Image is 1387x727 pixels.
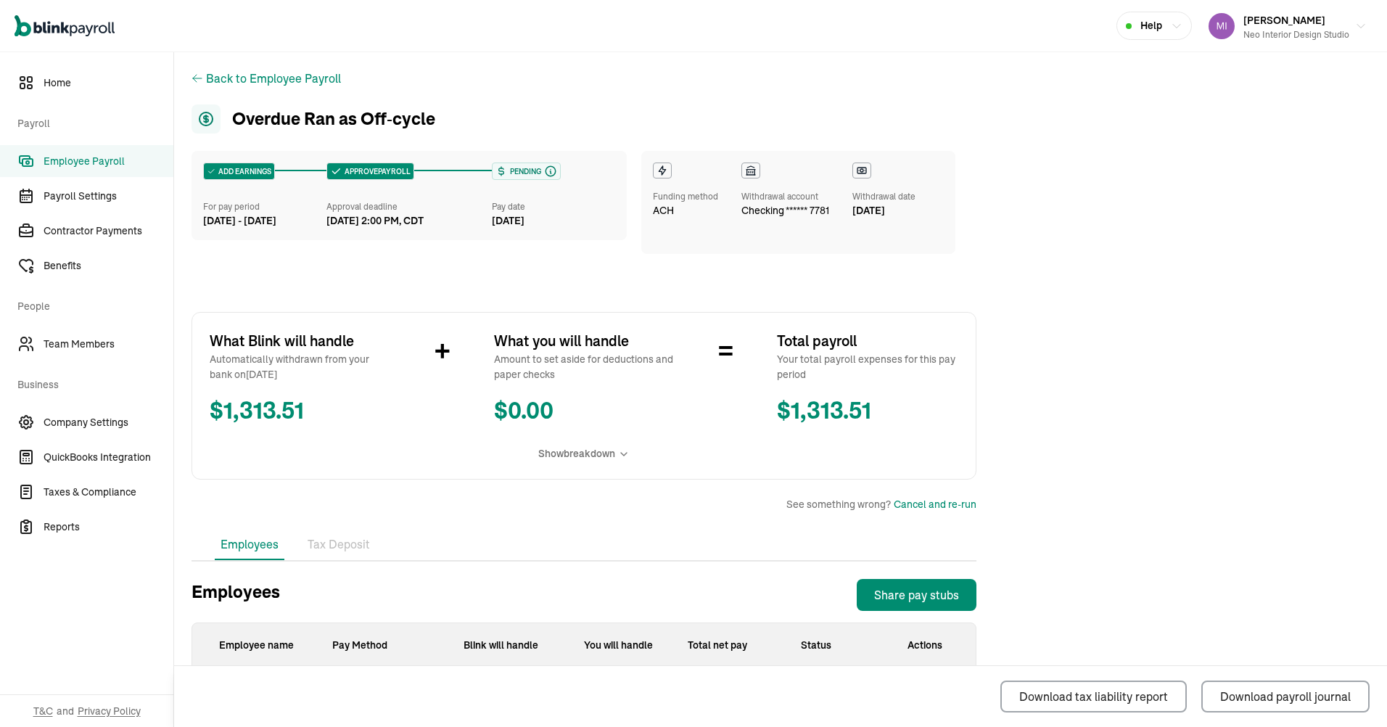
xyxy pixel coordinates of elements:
[44,189,173,204] span: Payroll Settings
[1019,688,1168,705] div: Download tax liability report
[777,352,958,382] span: Your total payroll expenses for this pay period
[653,190,718,203] div: Funding method
[538,446,615,461] span: Show breakdown
[507,166,541,177] span: Pending
[210,394,391,429] span: $ 1,313.51
[17,363,165,403] span: Business
[435,330,450,374] span: +
[653,203,674,218] span: ACH
[1243,28,1349,41] div: Neo Interior Design Studio
[44,258,173,274] span: Benefits
[215,530,284,560] li: Employees
[15,5,115,47] nav: Global
[321,623,435,668] p: Pay Method
[1140,18,1162,33] span: Help
[777,330,958,352] span: Total payroll
[492,213,615,229] div: [DATE]
[1116,12,1192,40] button: Help
[33,704,53,718] span: T&C
[17,102,165,142] span: Payroll
[494,394,675,429] span: $ 0.00
[550,623,664,668] div: You will handle
[494,330,675,352] span: What you will handle
[852,203,915,218] div: [DATE]
[203,213,326,229] div: [DATE] - [DATE]
[786,497,891,512] span: See something wrong?
[326,213,424,229] div: [DATE] 2:00 PM, CDT
[78,704,141,718] span: Privacy Policy
[326,200,485,213] div: Approval deadline
[192,104,976,134] h1: Overdue Ran as Off‑cycle
[192,623,321,668] p: Employee name
[44,485,173,500] span: Taxes & Compliance
[1243,14,1325,27] span: [PERSON_NAME]
[210,352,391,382] span: Automatically withdrawn from your bank on [DATE]
[44,415,173,430] span: Company Settings
[759,623,873,668] div: Status
[342,166,411,177] span: APPROVE PAYROLL
[204,163,274,179] div: ADD EARNINGS
[894,497,976,512] button: Cancel and re-run
[302,530,376,560] li: Tax Deposit
[741,190,829,203] div: Withdrawal account
[1203,8,1372,44] button: [PERSON_NAME]Neo Interior Design Studio
[435,623,550,668] p: Blink will handle
[44,519,173,535] span: Reports
[206,70,341,87] button: Back to Employee Payroll
[44,154,173,169] span: Employee Payroll
[210,330,391,352] span: What Blink will handle
[44,450,173,465] span: QuickBooks Integration
[1145,570,1387,727] iframe: Chat Widget
[718,330,733,374] span: =
[494,352,675,382] span: Amount to set aside for deductions and paper checks
[203,200,326,213] div: For pay period
[44,223,173,239] span: Contractor Payments
[1000,681,1187,712] button: Download tax liability report
[17,284,165,325] span: People
[873,623,976,668] div: Actions
[44,75,173,91] span: Home
[492,200,615,213] div: Pay date
[664,623,759,668] div: Total net pay
[852,190,915,203] div: Withdrawal date
[192,579,280,611] h3: Employees
[777,394,958,429] span: $ 1,313.51
[857,579,976,611] button: Share pay stubs
[874,586,959,604] div: Share pay stubs
[44,337,173,352] span: Team Members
